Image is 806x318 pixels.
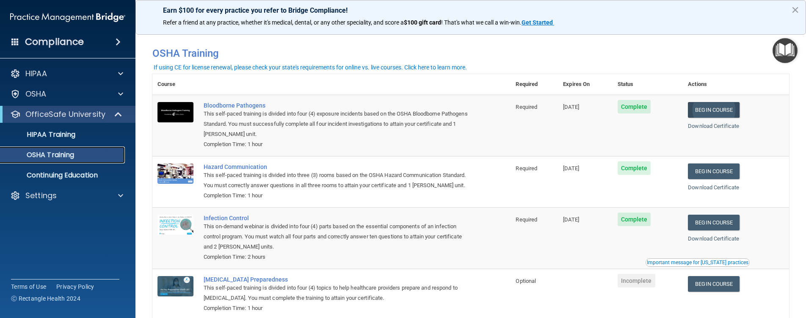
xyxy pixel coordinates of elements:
span: Complete [618,100,651,113]
th: Expires On [558,74,612,95]
a: Bloodborne Pathogens [204,102,468,109]
span: Required [516,165,537,171]
h4: Compliance [25,36,84,48]
button: Read this if you are a dental practitioner in the state of CA [646,258,750,267]
div: This on-demand webinar is divided into four (4) parts based on the essential components of an inf... [204,221,468,252]
span: Optional [516,278,536,284]
a: HIPAA [10,69,123,79]
p: Earn $100 for every practice you refer to Bridge Compliance! [163,6,778,14]
a: Download Certificate [688,235,739,242]
a: Begin Course [688,215,740,230]
h4: OSHA Training [152,47,789,59]
span: [DATE] [563,165,579,171]
span: [DATE] [563,216,579,223]
a: Begin Course [688,163,740,179]
span: Required [516,216,537,223]
p: Continuing Education [6,171,121,180]
div: Important message for [US_STATE] practices [647,260,748,265]
div: Completion Time: 1 hour [204,139,468,149]
th: Required [511,74,558,95]
th: Actions [683,74,789,95]
a: Infection Control [204,215,468,221]
th: Status [613,74,683,95]
strong: $100 gift card [404,19,441,26]
a: [MEDICAL_DATA] Preparedness [204,276,468,283]
button: Open Resource Center [773,38,798,63]
iframe: Drift Widget Chat Controller [660,258,796,292]
span: Refer a friend at any practice, whether it's medical, dental, or any other speciality, and score a [163,19,404,26]
button: Close [791,3,799,17]
p: HIPAA Training [6,130,75,139]
a: Get Started [522,19,554,26]
span: Complete [618,213,651,226]
div: Completion Time: 1 hour [204,191,468,201]
p: OSHA Training [6,151,74,159]
span: Ⓒ Rectangle Health 2024 [11,294,80,303]
div: This self-paced training is divided into three (3) rooms based on the OSHA Hazard Communication S... [204,170,468,191]
div: Completion Time: 1 hour [204,303,468,313]
strong: Get Started [522,19,553,26]
button: If using CE for license renewal, please check your state's requirements for online vs. live cours... [152,63,468,72]
p: OSHA [25,89,47,99]
span: Required [516,104,537,110]
img: PMB logo [10,9,125,26]
a: Download Certificate [688,123,739,129]
span: ! That's what we call a win-win. [441,19,522,26]
a: Hazard Communication [204,163,468,170]
a: Privacy Policy [56,282,94,291]
div: This self-paced training is divided into four (4) exposure incidents based on the OSHA Bloodborne... [204,109,468,139]
a: OfficeSafe University [10,109,123,119]
a: OSHA [10,89,123,99]
div: This self-paced training is divided into four (4) topics to help healthcare providers prepare and... [204,283,468,303]
p: Settings [25,191,57,201]
div: If using CE for license renewal, please check your state's requirements for online vs. live cours... [154,64,467,70]
span: Complete [618,161,651,175]
p: OfficeSafe University [25,109,105,119]
a: Download Certificate [688,184,739,191]
a: Begin Course [688,102,740,118]
p: HIPAA [25,69,47,79]
span: [DATE] [563,104,579,110]
span: Incomplete [618,274,655,288]
th: Course [152,74,199,95]
a: Terms of Use [11,282,46,291]
a: Settings [10,191,123,201]
div: Completion Time: 2 hours [204,252,468,262]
